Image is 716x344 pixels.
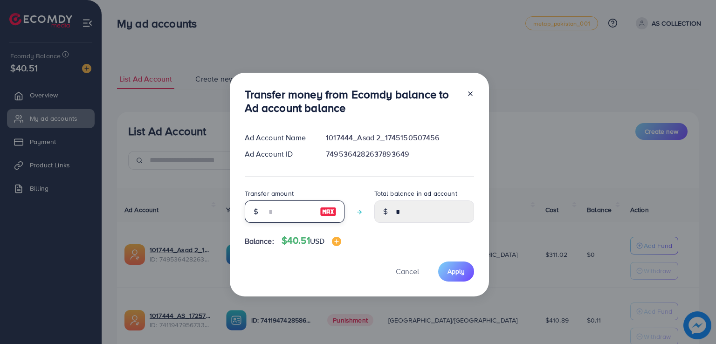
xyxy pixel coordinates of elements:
[438,261,474,282] button: Apply
[318,132,481,143] div: 1017444_Asad 2_1745150507456
[318,149,481,159] div: 7495364282637893649
[310,236,324,246] span: USD
[245,236,274,247] span: Balance:
[384,261,431,282] button: Cancel
[245,88,459,115] h3: Transfer money from Ecomdy balance to Ad account balance
[320,206,337,217] img: image
[282,235,341,247] h4: $40.51
[237,132,319,143] div: Ad Account Name
[396,266,419,276] span: Cancel
[374,189,457,198] label: Total balance in ad account
[237,149,319,159] div: Ad Account ID
[447,267,465,276] span: Apply
[245,189,294,198] label: Transfer amount
[332,237,341,246] img: image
